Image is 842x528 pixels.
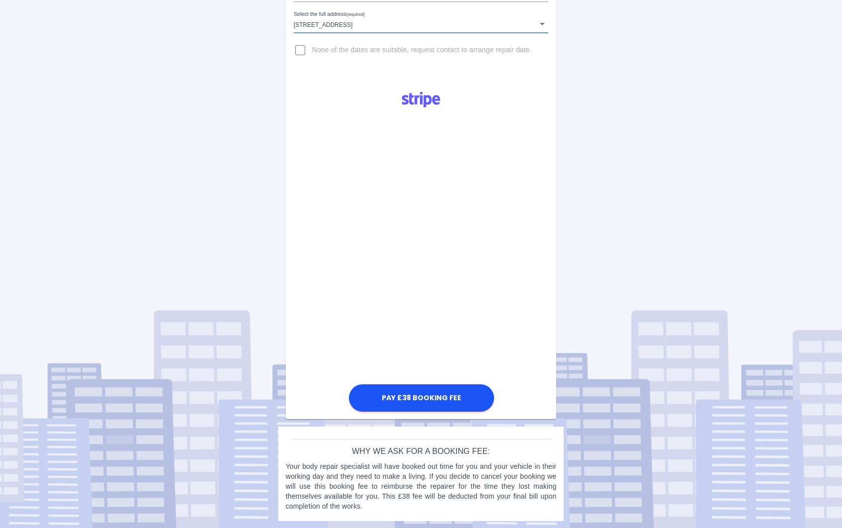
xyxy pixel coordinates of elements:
[346,114,496,381] iframe: Secure payment input frame
[294,10,365,18] label: Select the full address
[286,461,557,511] p: Your body repair specialist will have booked out time for you and your vehicle in their working d...
[312,45,532,55] span: None of the dates are suitable, request contact to arrange repair date.
[349,384,494,412] button: Pay £38 Booking Fee
[294,15,549,33] div: [STREET_ADDRESS]
[346,12,364,17] small: (required)
[286,444,557,458] h6: Why we ask for a booking fee:
[396,88,446,112] img: Logo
